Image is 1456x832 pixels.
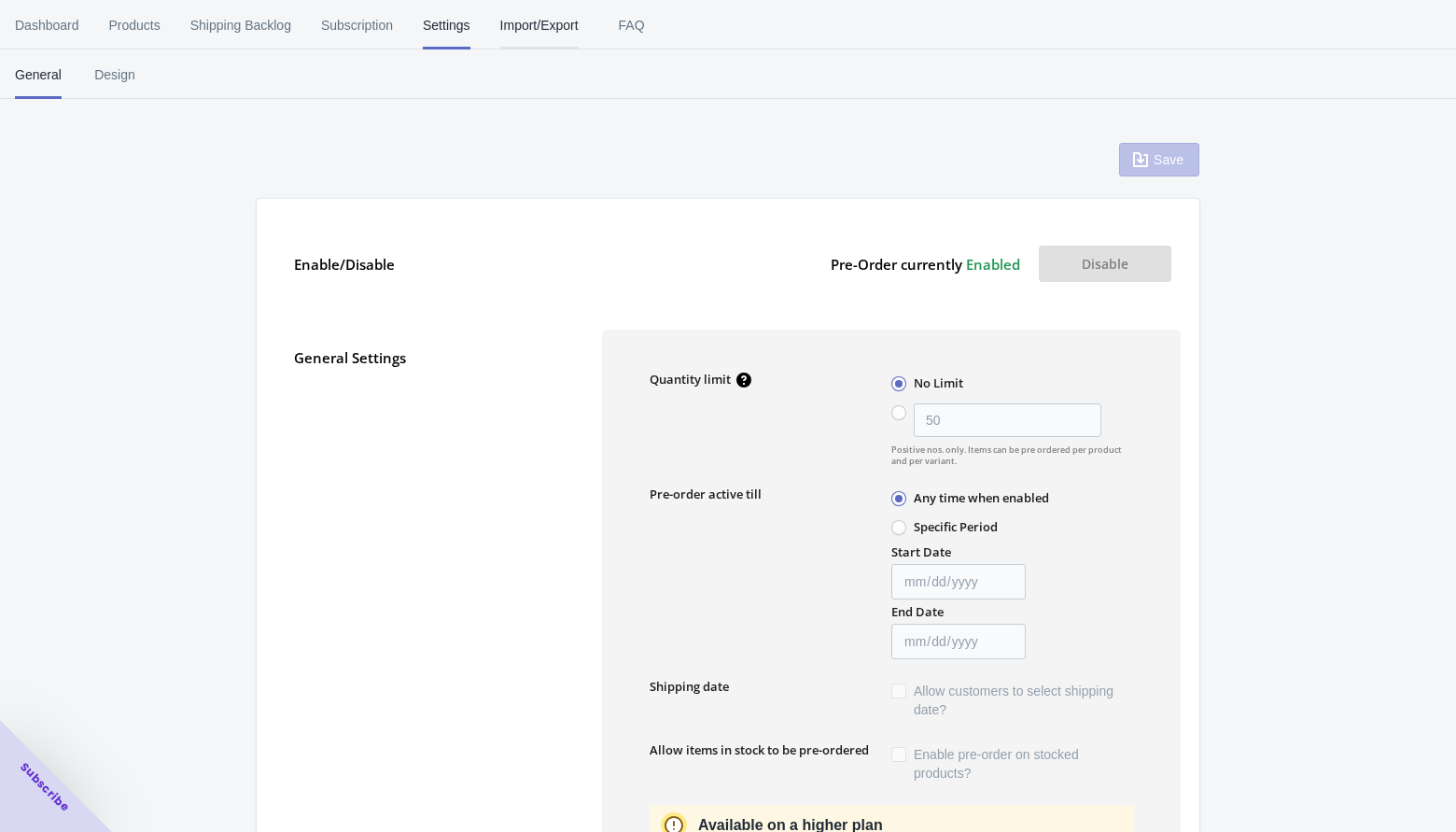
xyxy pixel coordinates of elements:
span: Subscribe [17,759,73,815]
label: Enable/Disable [294,255,565,274]
label: Specific Period [914,518,998,535]
label: Any time when enabled [914,489,1049,506]
span: Shipping Backlog [190,1,291,49]
label: Shipping date [650,678,729,695]
span: Design [91,50,138,99]
span: Subscription [321,1,393,49]
label: Start Date [891,543,951,560]
span: FAQ [609,1,655,49]
label: General Settings [294,348,565,367]
label: No Limit [914,374,963,391]
span: Import/Export [500,1,579,49]
button: Disable [1039,246,1171,282]
label: End Date [891,603,944,620]
span: Settings [423,1,470,49]
span: Products [109,1,161,49]
label: Quantity limit [650,371,731,388]
label: Pre-order active till [650,486,891,502]
span: General [15,50,62,99]
span: Positive nos. only. Items can be pre ordered per product and per variant. [891,444,1133,467]
span: Enable pre-order on stocked products? [914,745,1133,783]
label: Pre-Order currently [831,246,1020,282]
span: Enabled [966,255,1020,274]
label: Allow items in stock to be pre-ordered [650,741,869,758]
span: Dashboard [15,1,79,49]
span: Allow customers to select shipping date? [914,682,1133,719]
